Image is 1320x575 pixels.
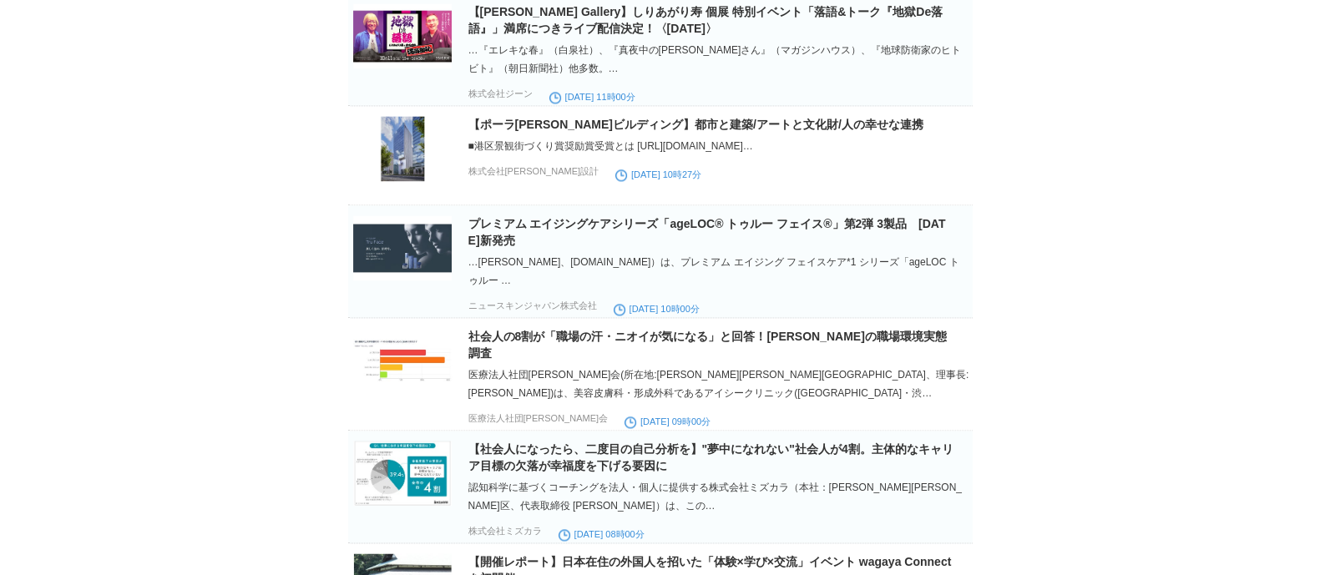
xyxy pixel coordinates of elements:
[625,416,711,426] time: [DATE] 09時00分
[353,215,452,280] img: 157460-7-f8bf1816f54d5c586d3fe28ddcb7c4aa-1000x490.png
[614,304,700,314] time: [DATE] 10時00分
[353,441,452,506] img: 114578-35-6c97011e660cd32efd50fdc410fe8a4f-3840x2615.png
[468,300,597,312] p: ニュースキンジャパン株式会社
[468,330,947,360] a: 社会人の8割が「職場の汗・ニオイが気になる」と回答！[PERSON_NAME]の職場環境実態調査
[468,253,969,290] div: …[PERSON_NAME]、[DOMAIN_NAME]）は、プレミアム エイジング フェイスケア*1 シリーズ「ageLOC トゥルー …
[468,118,923,131] a: 【ポーラ[PERSON_NAME]ビルディング】都市と建築/アートと文化財/人の幸せな連携
[468,137,969,155] div: ■港区景観街づくり賞奨励賞受賞とは [URL][DOMAIN_NAME]…
[559,529,645,539] time: [DATE] 08時00分
[468,442,953,472] a: 【社会人になったら、二度目の自己分析を】"夢中になれない"社会人が4割。主体的なキャリア目標の欠落が幸福度を下げる要因に
[468,88,533,100] p: 株式会社ジーン
[615,169,701,179] time: [DATE] 10時27分
[468,525,542,537] p: 株式会社ミズカラ
[549,92,635,102] time: [DATE] 11時00分
[468,41,969,78] div: …『エレキな春』（白泉社）、『真夜中の[PERSON_NAME]さん』（マガジンハウス）、『地球防衛家のヒトビト』（朝日新聞社）他多数。…
[468,5,943,35] a: 【[PERSON_NAME] Gallery】しりあがり寿 個展 特別イベント「落語&トーク『地獄De落語』」満席につきライブ配信決定！〈[DATE]〉
[468,217,946,247] a: プレミアム エイジングケアシリーズ「ageLOC® トゥルー フェイス®」第2弾 3製品 [DATE]新発売
[353,328,452,393] img: 56499-20-dad14aeb882c82e275378d38ed69b6fc-1804x838.png
[353,3,452,68] img: 74187-513-41c9390ba4109e8b4088ae2ed80dfe9c-1280x670.jpg
[468,165,599,178] p: 株式会社[PERSON_NAME]設計
[468,366,969,402] div: 医療法人社団[PERSON_NAME]会(所在地:[PERSON_NAME][PERSON_NAME][GEOGRAPHIC_DATA]、理事長:[PERSON_NAME])は、美容皮膚科・形成...
[468,478,969,515] div: 認知科学に基づくコーチングを法人・個人に提供する株式会社ミズカラ（本社：[PERSON_NAME][PERSON_NAME]区、代表取締役 [PERSON_NAME]）は、この…
[353,116,452,181] img: 123454-57-c0fce945e71e89f74b7a674bb17c8bb2-1067x1600.jpg
[468,412,608,425] p: 医療法人社団[PERSON_NAME]会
